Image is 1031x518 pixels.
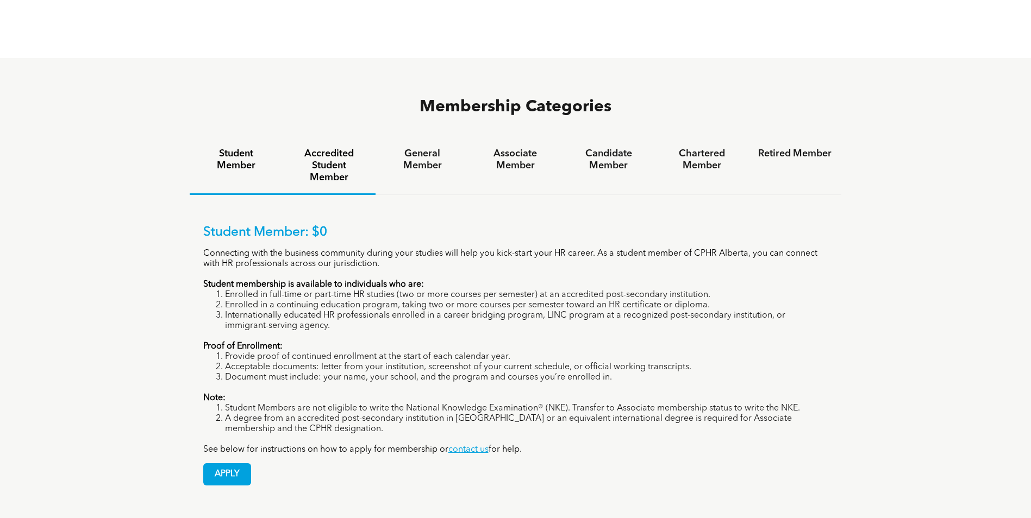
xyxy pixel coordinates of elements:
li: A degree from an accredited post-secondary institution in [GEOGRAPHIC_DATA] or an equivalent inte... [225,414,828,434]
li: Enrolled in a continuing education program, taking two or more courses per semester toward an HR ... [225,300,828,311]
span: APPLY [204,464,251,485]
strong: Student membership is available to individuals who are: [203,280,424,289]
h4: Accredited Student Member [292,148,366,184]
h4: Student Member [199,148,273,172]
strong: Note: [203,394,226,402]
li: Acceptable documents: letter from your institution, screenshot of your current schedule, or offic... [225,362,828,372]
span: Membership Categories [420,99,611,115]
strong: Proof of Enrollment: [203,342,283,351]
p: Connecting with the business community during your studies will help you kick-start your HR caree... [203,249,828,269]
a: APPLY [203,463,251,485]
li: Internationally educated HR professionals enrolled in a career bridging program, LINC program at ... [225,311,828,331]
li: Enrolled in full-time or part-time HR studies (two or more courses per semester) at an accredited... [225,290,828,300]
p: See below for instructions on how to apply for membership or for help. [203,445,828,455]
h4: Chartered Member [665,148,739,172]
p: Student Member: $0 [203,225,828,241]
li: Provide proof of continued enrollment at the start of each calendar year. [225,352,828,362]
li: Student Members are not eligible to write the National Knowledge Examination® (NKE). Transfer to ... [225,403,828,414]
li: Document must include: your name, your school, and the program and courses you’re enrolled in. [225,372,828,383]
a: contact us [448,445,489,454]
h4: Candidate Member [572,148,645,172]
h4: General Member [385,148,459,172]
h4: Associate Member [479,148,552,172]
h4: Retired Member [758,148,832,160]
